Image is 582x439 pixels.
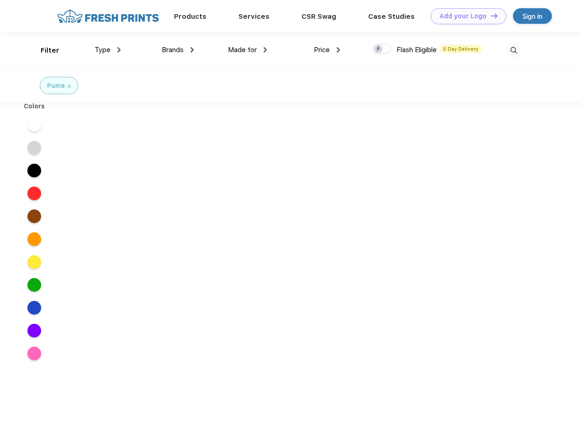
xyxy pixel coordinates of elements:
[337,47,340,53] img: dropdown.png
[523,11,542,21] div: Sign in
[17,102,52,111] div: Colors
[47,81,65,91] div: Puma
[264,47,267,53] img: dropdown.png
[162,46,184,54] span: Brands
[228,46,257,54] span: Made for
[95,46,111,54] span: Type
[314,46,330,54] span: Price
[174,12,206,21] a: Products
[491,13,497,18] img: DT
[68,85,71,88] img: filter_cancel.svg
[302,12,336,21] a: CSR Swag
[54,8,162,24] img: fo%20logo%202.webp
[440,45,481,53] span: 5 Day Delivery
[117,47,121,53] img: dropdown.png
[397,46,437,54] span: Flash Eligible
[513,8,552,24] a: Sign in
[506,43,521,58] img: desktop_search.svg
[439,12,487,20] div: Add your Logo
[41,45,59,56] div: Filter
[190,47,194,53] img: dropdown.png
[238,12,270,21] a: Services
